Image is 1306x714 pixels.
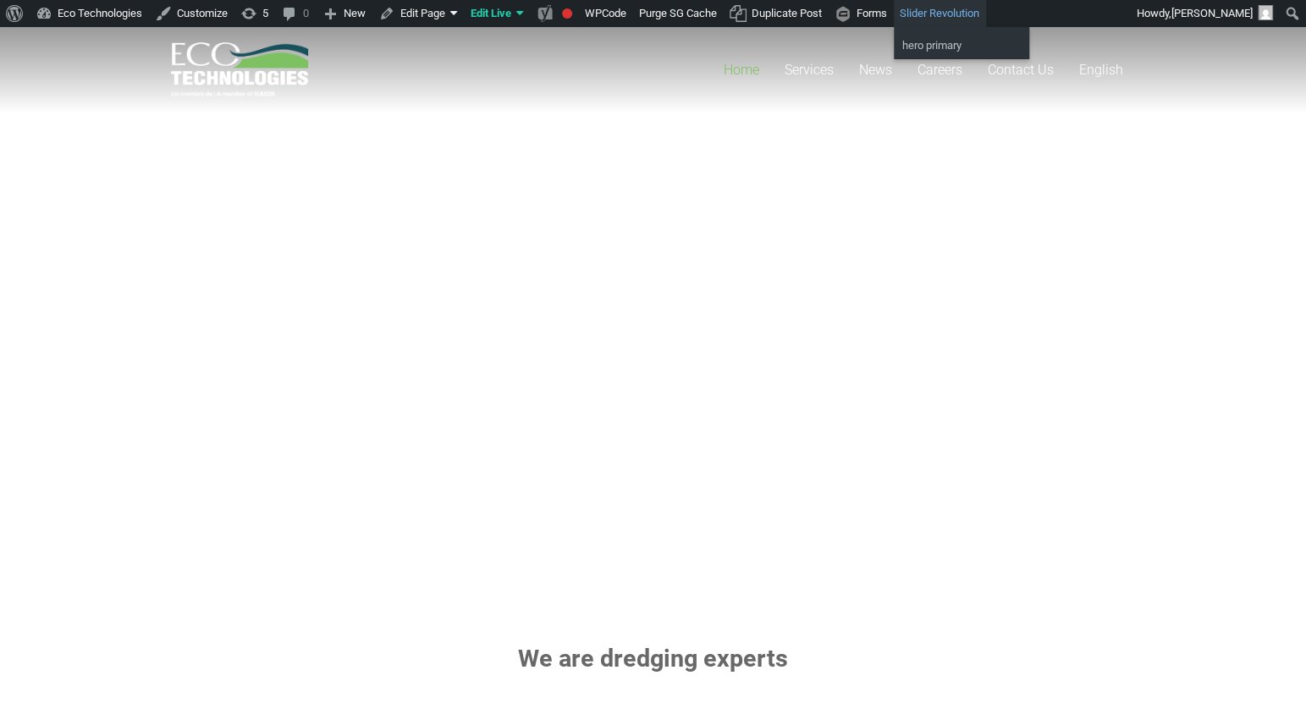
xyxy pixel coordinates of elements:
span: Contact Us [988,62,1054,78]
div: Needs improvement [562,8,572,19]
a: logo_EcoTech_ASDR_RGB [171,42,309,97]
a: Home [711,27,772,113]
rs-layer: what [672,340,779,389]
strong: We are dredging experts [518,644,788,673]
a: Careers [905,27,975,113]
span: [PERSON_NAME] [1171,7,1253,19]
a: English [1066,27,1136,113]
a: Contact Us [975,27,1066,113]
rs-layer: Most [787,340,1040,425]
rs-layer: matters [671,376,781,425]
span: Home [724,62,759,78]
span: Services [785,62,834,78]
span: English [1079,62,1123,78]
rs-layer: Protect [273,341,671,426]
rs-layer: Natural resources. Project timelines. Professional relationships. [361,303,954,321]
span: Slider Revolution [900,7,979,19]
span: hero primary [902,39,962,52]
a: News [846,27,905,113]
span: News [859,62,892,78]
span: Careers [918,62,962,78]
